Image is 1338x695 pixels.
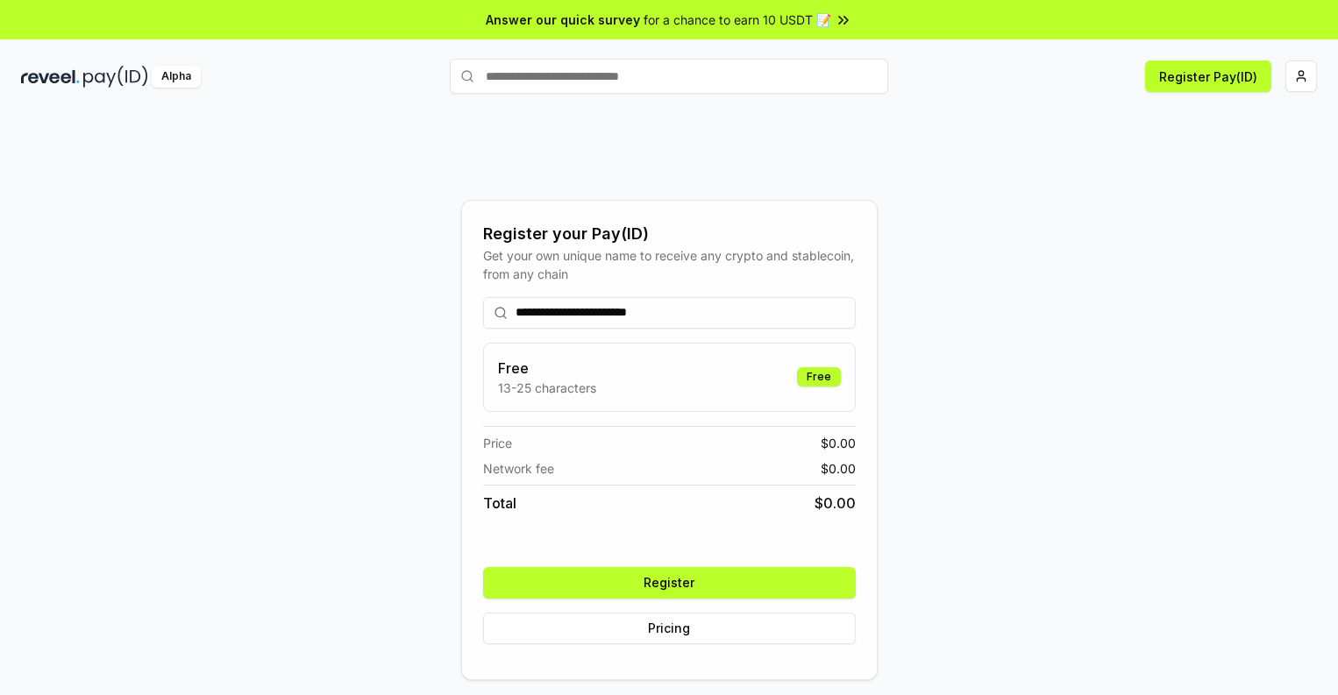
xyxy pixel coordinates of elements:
[498,379,596,397] p: 13-25 characters
[821,459,856,478] span: $ 0.00
[21,66,80,88] img: reveel_dark
[821,434,856,452] span: $ 0.00
[1145,60,1271,92] button: Register Pay(ID)
[483,613,856,644] button: Pricing
[498,358,596,379] h3: Free
[483,567,856,599] button: Register
[644,11,831,29] span: for a chance to earn 10 USDT 📝
[83,66,148,88] img: pay_id
[815,493,856,514] span: $ 0.00
[483,459,554,478] span: Network fee
[483,434,512,452] span: Price
[486,11,640,29] span: Answer our quick survey
[483,493,516,514] span: Total
[152,66,201,88] div: Alpha
[797,367,841,387] div: Free
[483,222,856,246] div: Register your Pay(ID)
[483,246,856,283] div: Get your own unique name to receive any crypto and stablecoin, from any chain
